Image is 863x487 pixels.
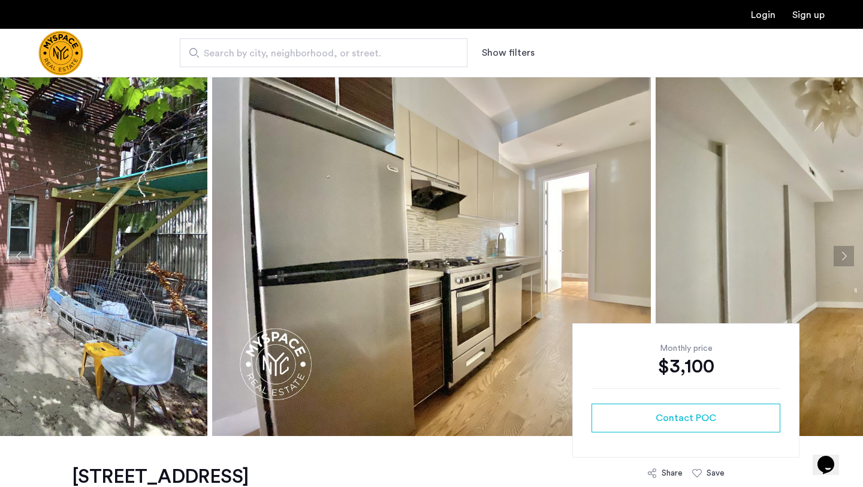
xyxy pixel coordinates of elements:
div: Save [707,467,725,479]
a: Login [751,10,776,20]
iframe: chat widget [813,439,851,475]
img: logo [38,31,83,76]
img: apartment [212,76,651,436]
button: Next apartment [834,246,854,266]
a: Registration [792,10,825,20]
a: Cazamio Logo [38,31,83,76]
div: Monthly price [592,342,780,354]
span: Contact POC [656,411,716,425]
input: Apartment Search [180,38,467,67]
button: Previous apartment [9,246,29,266]
button: Show or hide filters [482,46,535,60]
span: Search by city, neighborhood, or street. [204,46,434,61]
div: $3,100 [592,354,780,378]
div: Share [662,467,683,479]
button: button [592,404,780,432]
